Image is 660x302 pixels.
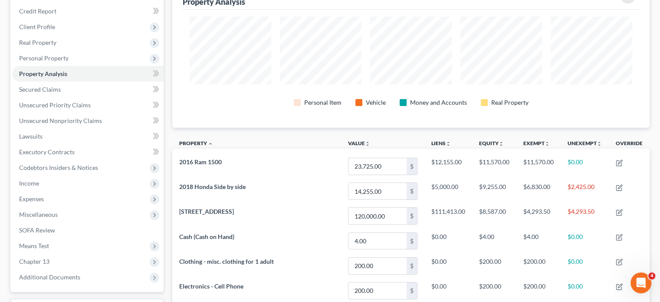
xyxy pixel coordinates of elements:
a: Liensunfold_more [431,140,451,146]
i: unfold_more [597,141,602,146]
td: $0.00 [561,229,609,253]
td: $0.00 [561,154,609,179]
span: Expenses [19,195,44,202]
span: Miscellaneous [19,211,58,218]
a: Property expand_less [179,140,213,146]
input: 0.00 [348,282,407,299]
td: $4,293.50 [516,204,561,229]
span: Additional Documents [19,273,80,281]
td: $9,255.00 [472,179,516,204]
span: 2018 Honda Side by side [179,183,246,190]
a: Credit Report [12,3,164,19]
div: Real Property [491,98,529,107]
a: Equityunfold_more [479,140,504,146]
td: $8,587.00 [472,204,516,229]
span: Cash (Cash on Hand) [179,233,234,240]
td: $200.00 [516,253,561,278]
a: Secured Claims [12,82,164,97]
span: Unsecured Nonpriority Claims [19,117,102,124]
div: $ [407,282,417,299]
td: $0.00 [561,253,609,278]
a: Lawsuits [12,129,164,144]
td: $12,155.00 [424,154,472,179]
i: unfold_more [499,141,504,146]
a: Valueunfold_more [348,140,370,146]
i: expand_less [208,141,213,146]
span: Means Test [19,242,49,249]
td: $6,830.00 [516,179,561,204]
a: Unsecured Priority Claims [12,97,164,113]
span: Clothing - misc. clothing for 1 adult [179,258,274,265]
td: $11,570.00 [516,154,561,179]
td: $0.00 [424,253,472,278]
span: Income [19,179,39,187]
span: Unsecured Priority Claims [19,101,91,109]
div: $ [407,258,417,274]
div: Vehicle [366,98,386,107]
span: Personal Property [19,54,69,62]
input: 0.00 [348,158,407,175]
td: $2,425.00 [561,179,609,204]
div: Money and Accounts [410,98,467,107]
iframe: Intercom live chat [630,272,651,293]
span: Codebtors Insiders & Notices [19,164,98,171]
span: Client Profile [19,23,55,30]
td: $4.00 [516,229,561,253]
div: Personal Item [304,98,341,107]
span: 4 [648,272,655,279]
th: Override [609,135,650,154]
input: 0.00 [348,183,407,199]
a: Unexemptunfold_more [568,140,602,146]
span: Credit Report [19,7,56,15]
span: Lawsuits [19,133,43,140]
a: Unsecured Nonpriority Claims [12,113,164,129]
a: Executory Contracts [12,144,164,160]
span: Real Property [19,39,56,46]
span: 2016 Ram 1500 [179,158,222,166]
a: Property Analysis [12,66,164,82]
a: SOFA Review [12,222,164,238]
span: Executory Contracts [19,148,75,156]
i: unfold_more [365,141,370,146]
td: $11,570.00 [472,154,516,179]
a: Exemptunfold_more [523,140,550,146]
td: $200.00 [472,253,516,278]
div: $ [407,183,417,199]
i: unfold_more [545,141,550,146]
td: $0.00 [424,229,472,253]
td: $4,293.50 [561,204,609,229]
span: SOFA Review [19,226,55,234]
div: $ [407,158,417,175]
input: 0.00 [348,208,407,224]
input: 0.00 [348,233,407,249]
input: 0.00 [348,258,407,274]
div: $ [407,233,417,249]
td: $111,413.00 [424,204,472,229]
td: $4.00 [472,229,516,253]
span: Electronics - Cell Phone [179,282,243,290]
span: [STREET_ADDRESS] [179,208,234,215]
td: $5,000.00 [424,179,472,204]
span: Property Analysis [19,70,67,77]
span: Chapter 13 [19,258,49,265]
span: Secured Claims [19,86,61,93]
div: $ [407,208,417,224]
i: unfold_more [446,141,451,146]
